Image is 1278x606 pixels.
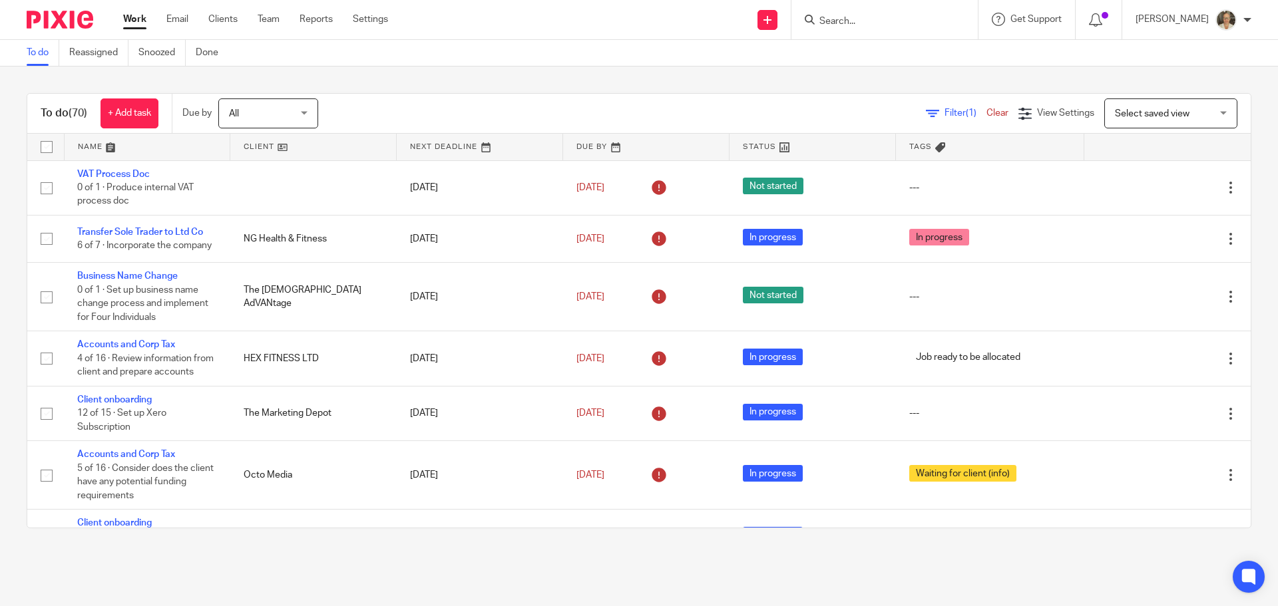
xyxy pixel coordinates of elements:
[77,518,152,528] a: Client onboarding
[77,464,214,500] span: 5 of 16 · Consider does the client have any potential funding requirements
[945,108,986,118] span: Filter
[229,109,239,118] span: All
[196,40,228,66] a: Done
[986,108,1008,118] a: Clear
[909,465,1016,482] span: Waiting for client (info)
[743,229,803,245] span: In progress
[41,106,87,120] h1: To do
[909,229,969,245] span: In progress
[353,13,388,26] a: Settings
[77,241,212,250] span: 6 of 7 · Incorporate the company
[138,40,186,66] a: Snoozed
[1136,13,1209,26] p: [PERSON_NAME]
[909,143,932,150] span: Tags
[77,354,214,377] span: 4 of 16 · Review information from client and prepare accounts
[576,470,604,480] span: [DATE]
[966,108,976,118] span: (1)
[69,108,87,118] span: (70)
[77,395,152,404] a: Client onboarding
[576,354,604,363] span: [DATE]
[909,349,1027,365] span: Job ready to be allocated
[743,349,803,365] span: In progress
[397,510,563,564] td: [DATE]
[258,13,280,26] a: Team
[576,292,604,301] span: [DATE]
[576,183,604,192] span: [DATE]
[397,331,563,386] td: [DATE]
[123,13,146,26] a: Work
[27,11,93,29] img: Pixie
[77,340,175,349] a: Accounts and Corp Tax
[230,510,397,564] td: APIS Consultancy Group
[743,404,803,420] span: In progress
[69,40,128,66] a: Reassigned
[818,16,938,28] input: Search
[1037,108,1094,118] span: View Settings
[743,527,803,543] span: In progress
[743,465,803,482] span: In progress
[77,450,175,459] a: Accounts and Corp Tax
[77,285,208,322] span: 0 of 1 · Set up business name change process and implement for Four Individuals
[77,271,178,281] a: Business Name Change
[397,386,563,440] td: [DATE]
[1215,9,1237,31] img: Pete%20with%20glasses.jpg
[230,215,397,262] td: NG Health & Fitness
[1115,109,1189,118] span: Select saved view
[230,331,397,386] td: HEX FITNESS LTD
[101,98,158,128] a: + Add task
[230,386,397,440] td: The Marketing Depot
[300,13,333,26] a: Reports
[230,263,397,331] td: The [DEMOGRAPHIC_DATA] AdVANtage
[576,234,604,243] span: [DATE]
[397,263,563,331] td: [DATE]
[77,170,150,179] a: VAT Process Doc
[397,215,563,262] td: [DATE]
[1010,15,1062,24] span: Get Support
[182,106,212,120] p: Due by
[230,441,397,510] td: Octo Media
[77,227,203,237] a: Transfer Sole Trader to Ltd Co
[909,290,1071,303] div: ---
[166,13,188,26] a: Email
[397,160,563,215] td: [DATE]
[77,408,166,432] span: 12 of 15 · Set up Xero Subscription
[743,178,803,194] span: Not started
[576,408,604,418] span: [DATE]
[397,441,563,510] td: [DATE]
[208,13,238,26] a: Clients
[27,40,59,66] a: To do
[909,406,1071,420] div: ---
[77,183,194,206] span: 0 of 1 · Produce internal VAT process doc
[743,287,803,303] span: Not started
[909,181,1071,194] div: ---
